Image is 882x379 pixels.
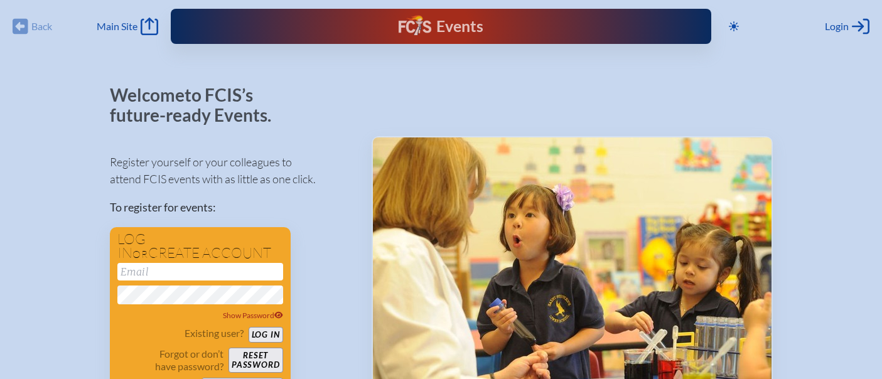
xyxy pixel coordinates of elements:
span: Show Password [223,311,283,320]
span: Main Site [97,20,137,33]
p: Forgot or don’t have password? [117,348,224,373]
p: Existing user? [185,327,244,339]
p: Register yourself or your colleagues to attend FCIS events with as little as one click. [110,154,352,188]
button: Resetpassword [229,348,282,373]
span: or [132,248,148,260]
h1: Log in create account [117,232,283,260]
input: Email [117,263,283,280]
a: Main Site [97,18,158,35]
div: FCIS Events — Future ready [326,15,556,38]
button: Log in [249,327,283,343]
span: Login [825,20,849,33]
p: To register for events: [110,199,352,216]
p: Welcome to FCIS’s future-ready Events. [110,85,286,125]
